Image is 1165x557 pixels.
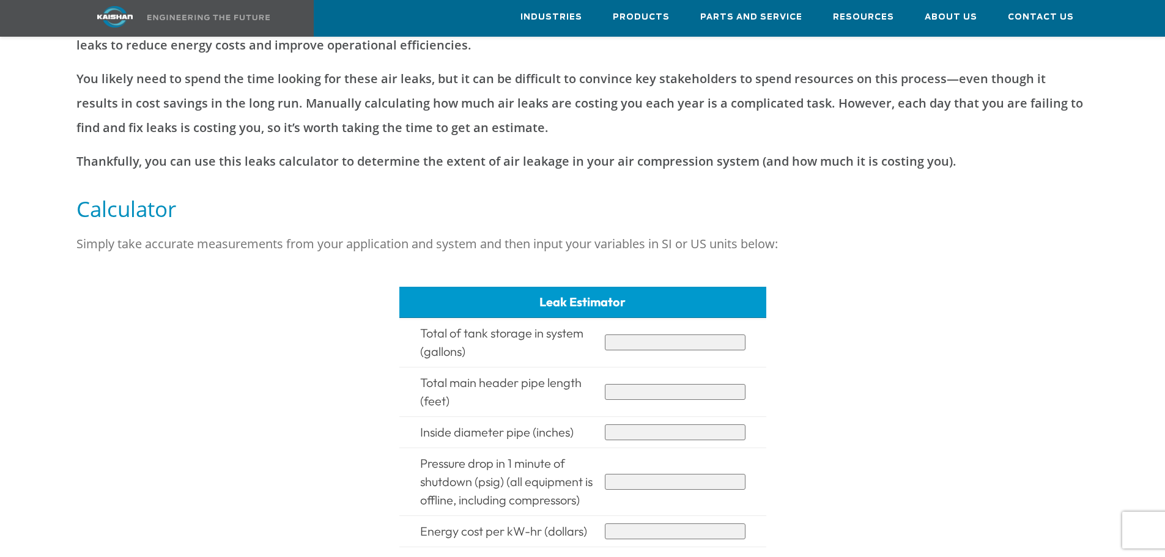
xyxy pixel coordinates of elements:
a: Products [613,1,670,34]
a: About Us [925,1,977,34]
img: kaishan logo [69,6,161,28]
p: You likely need to spend the time looking for these air leaks, but it can be difficult to convinc... [76,67,1089,140]
span: Total main header pipe length (feet) [420,375,582,408]
span: Parts and Service [700,10,802,24]
span: Resources [833,10,894,24]
img: Engineering the future [147,15,270,20]
span: Leak Estimator [539,294,626,309]
p: Thankfully, you can use this leaks calculator to determine the extent of air leakage in your air ... [76,149,1089,174]
span: Pressure drop in 1 minute of shutdown (psig) (all equipment is offline, including compressors) [420,456,593,507]
a: Parts and Service [700,1,802,34]
span: Industries [520,10,582,24]
p: Simply take accurate measurements from your application and system and then input your variables ... [76,232,1089,256]
span: About Us [925,10,977,24]
a: Resources [833,1,894,34]
span: Inside diameter pipe (inches) [420,424,574,440]
span: Total of tank storage in system (gallons) [420,325,583,359]
span: Products [613,10,670,24]
span: Contact Us [1008,10,1074,24]
h5: Calculator [76,195,1089,223]
a: Industries [520,1,582,34]
a: Contact Us [1008,1,1074,34]
span: Energy cost per kW-hr (dollars) [420,523,587,539]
